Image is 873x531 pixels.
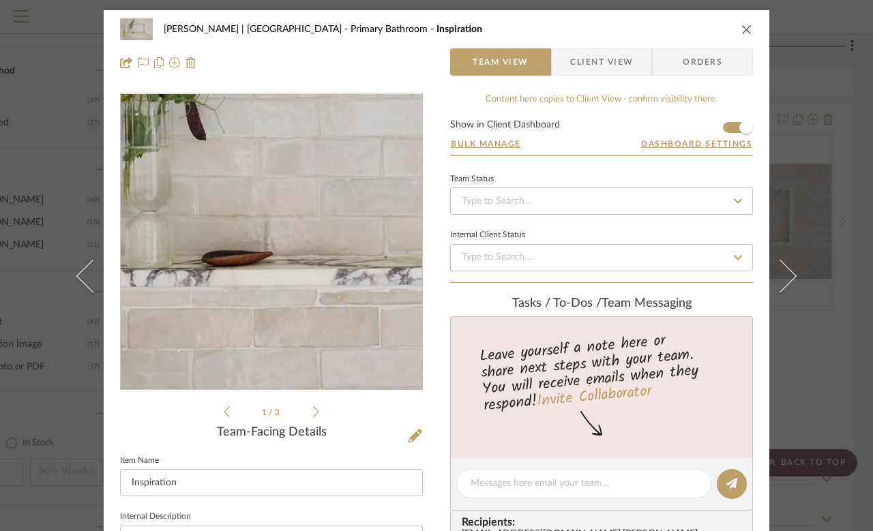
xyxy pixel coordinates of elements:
[120,457,159,464] label: Item Name
[450,176,494,183] div: Team Status
[450,244,753,271] input: Type to Search…
[121,94,422,390] div: 0
[741,23,753,35] button: close
[449,326,755,417] div: Leave yourself a note here or share next steps with your team. You will receive emails when they ...
[120,425,423,440] div: Team-Facing Details
[512,297,602,309] span: Tasks / To-Dos /
[450,297,753,312] div: team Messaging
[462,516,747,528] span: Recipients:
[473,48,529,76] span: Team View
[436,25,482,34] span: Inspiration
[450,138,522,150] button: Bulk Manage
[450,93,753,106] div: Content here copies to Client View - confirm visibility there.
[536,380,653,414] a: Invite Collaborator
[262,408,269,416] span: 1
[351,25,436,34] span: Primary Bathroom
[120,469,423,496] input: Enter Item Name
[668,48,737,76] span: Orders
[275,408,282,416] span: 3
[269,408,275,416] span: /
[120,513,191,520] label: Internal Description
[120,16,153,43] img: 7f188357-1b7b-4360-9fe0-74a344806830_48x40.jpg
[450,187,753,215] input: Type to Search…
[640,138,753,150] button: Dashboard Settings
[450,232,525,239] div: Internal Client Status
[186,57,196,68] img: Remove from project
[570,48,633,76] span: Client View
[121,143,422,341] img: 7f188357-1b7b-4360-9fe0-74a344806830_436x436.jpg
[164,25,351,34] span: [PERSON_NAME] | [GEOGRAPHIC_DATA]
